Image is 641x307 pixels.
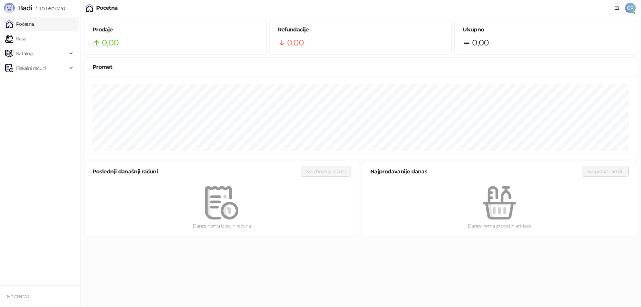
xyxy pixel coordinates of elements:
[5,294,29,299] small: RAD CENTAR
[278,26,444,34] h5: Refundacije
[463,26,629,34] h5: Ukupno
[92,167,301,176] div: Poslednji današnji računi
[287,36,304,49] span: 0,00
[582,166,629,177] button: Svi prodati artikli
[16,61,46,75] span: Fiskalni računi
[96,5,118,11] div: Početna
[16,47,33,60] span: Katalog
[32,6,65,12] span: 3.11.0-b80b730
[612,3,622,13] a: Dokumentacija
[472,36,489,49] span: 0,00
[4,3,15,13] img: Logo
[92,63,629,71] div: Promet
[92,26,258,34] h5: Prodaje
[5,32,26,45] a: Kasa
[18,4,32,12] span: Badi
[370,167,582,176] div: Najprodavanije danas
[373,222,626,229] div: Danas nema prodatih artikala
[625,3,636,13] span: GR
[95,222,348,229] div: Danas nema izdatih računa
[102,36,119,49] span: 0,00
[301,166,351,177] button: Svi današnji računi
[5,17,34,31] a: Početna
